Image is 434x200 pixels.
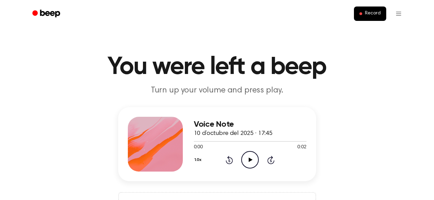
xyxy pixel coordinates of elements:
p: Turn up your volume and press play. [85,85,349,96]
h3: Voice Note [194,120,307,129]
span: 0:00 [194,144,203,151]
span: Record [365,11,380,17]
button: Open menu [390,5,407,22]
span: 0:02 [297,144,306,151]
a: Beep [27,7,66,21]
h1: You were left a beep [41,55,393,79]
span: 10 d’octubre del 2025 · 17:45 [194,130,272,137]
button: Record [354,7,386,21]
button: 1.0x [194,154,204,166]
